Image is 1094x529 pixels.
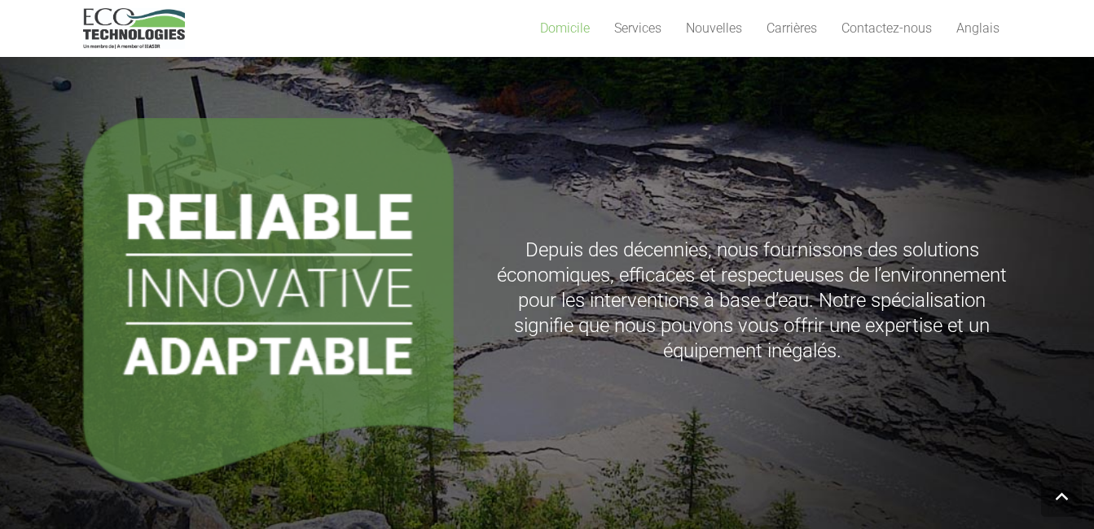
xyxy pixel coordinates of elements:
[841,20,932,36] span: Contactez-nous
[497,238,1007,362] span: Depuis des décennies, nous fournissons des solutions économiques, efficaces et respectueuses de l...
[1041,476,1082,517] a: Retour en haut de la page
[956,20,1000,36] span: Anglais
[767,20,817,36] span: Carrières
[614,20,661,36] span: Services
[686,20,742,36] span: Nouvelles
[83,8,185,49] a: logo_EcoTech_ASDR_RGB
[540,20,590,36] span: Domicile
